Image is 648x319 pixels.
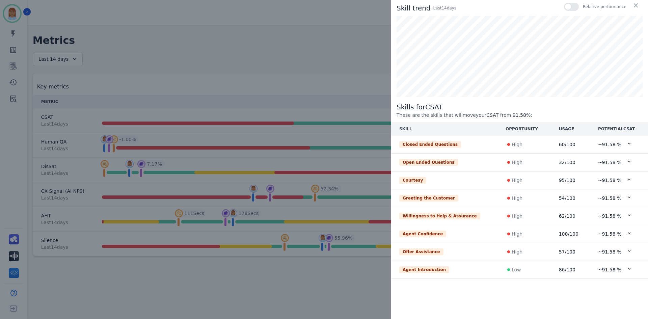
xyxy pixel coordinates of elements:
[399,231,446,237] div: Agent Confidence
[397,102,648,112] p: Skills for CSAT
[433,5,457,11] p: Last 14 day s
[486,112,498,118] span: CSAT
[559,195,575,201] span: 54 /100
[513,112,531,118] span: 91.58 %
[512,248,522,255] p: High
[583,4,626,9] span: Relative performance
[598,231,622,237] span: ~ 91.58 %
[399,159,458,166] div: Open Ended Questions
[399,126,412,132] div: SKILL
[598,141,622,148] span: ~ 91.58 %
[598,159,622,166] span: ~ 91.58 %
[559,249,575,255] span: 57 /100
[512,141,522,148] p: High
[399,213,480,219] div: Willingness to Help & Assurance
[559,160,575,165] span: 32 /100
[512,213,522,219] p: High
[512,159,522,166] p: High
[559,267,575,272] span: 86 /100
[512,231,522,237] p: High
[559,142,575,147] span: 60 /100
[598,266,622,273] span: ~ 91.58 %
[598,248,622,255] span: ~ 91.58 %
[399,195,458,202] div: Greeting the Customer
[512,266,521,273] p: Low
[397,112,648,119] p: These are the skills that will move your from :
[399,248,443,255] div: Offer Assistance
[559,178,575,183] span: 95 /100
[559,213,575,219] span: 62 /100
[512,177,522,184] p: High
[598,195,622,202] span: ~ 91.58 %
[512,195,522,202] p: High
[598,126,635,132] div: POTENTIAL CSAT
[598,213,622,219] span: ~ 91.58 %
[397,3,431,13] p: Skill trend
[506,126,538,132] div: OPPORTUNITY
[598,177,622,184] span: ~ 91.58 %
[559,231,578,237] span: 100 /100
[399,266,449,273] div: Agent Introduction
[399,177,426,184] div: Courtesy
[559,126,574,132] div: USAGE
[399,141,461,148] div: Closed Ended Questions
